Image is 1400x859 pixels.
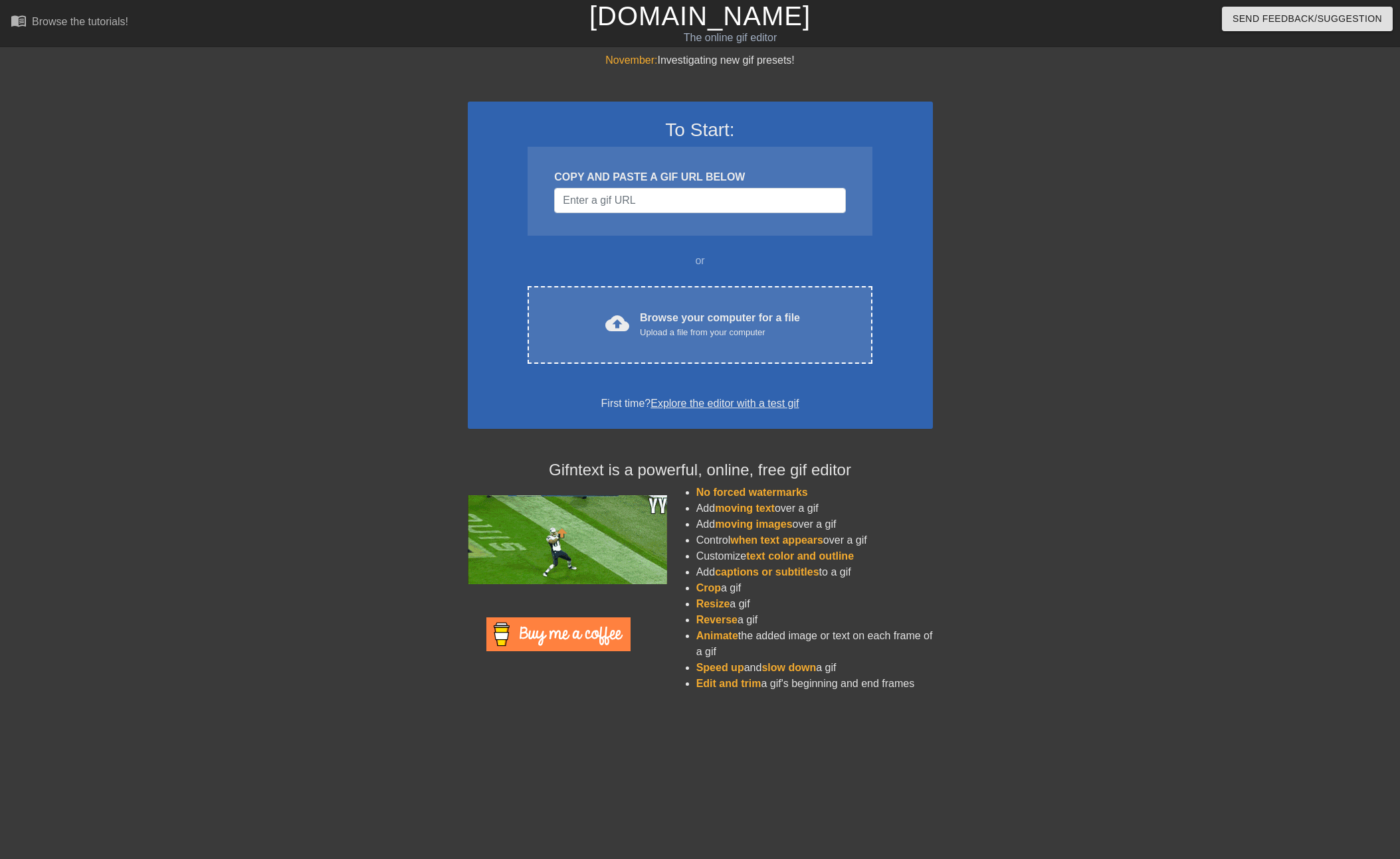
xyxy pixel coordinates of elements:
[502,253,898,269] div: or
[696,614,738,625] span: Reverse
[589,1,811,31] a: [DOMAIN_NAME]
[554,188,845,213] input: Username
[468,52,933,68] div: Investigating new gif presets!
[11,13,27,29] span: menu_book
[11,13,128,33] a: Browse the tutorials!
[696,676,933,692] li: a gif's beginning and end frames
[696,532,933,548] li: Control over a gif
[696,516,933,532] li: Add over a gif
[554,169,845,185] div: COPY AND PASTE A GIF URL BELOW
[696,548,933,564] li: Customize
[485,119,916,141] h3: To Start:
[473,30,987,46] div: The online gif editor
[696,630,738,641] span: Animate
[696,662,744,673] span: Speed up
[696,678,761,689] span: Edit and trim
[715,518,792,530] span: moving images
[730,534,823,546] span: when text appears
[605,54,657,66] span: November:
[696,660,933,676] li: and a gif
[696,598,730,609] span: Resize
[650,398,799,409] a: Explore the editor with a test gif
[696,582,721,593] span: Crop
[715,503,775,514] span: moving text
[640,326,800,339] div: Upload a file from your computer
[761,662,816,673] span: slow down
[485,396,916,412] div: First time?
[605,311,629,335] span: cloud_upload
[640,310,800,339] div: Browse your computer for a file
[468,461,933,480] h4: Gifntext is a powerful, online, free gif editor
[696,564,933,580] li: Add to a gif
[1222,7,1393,31] button: Send Feedback/Suggestion
[696,487,808,498] span: No forced watermarks
[486,617,631,651] img: Buy Me A Coffee
[696,628,933,660] li: the added image or text on each frame of a gif
[1233,11,1382,27] span: Send Feedback/Suggestion
[696,501,933,516] li: Add over a gif
[468,495,667,584] img: football_small.gif
[715,566,819,578] span: captions or subtitles
[32,16,128,27] div: Browse the tutorials!
[696,612,933,628] li: a gif
[746,550,854,562] span: text color and outline
[696,580,933,596] li: a gif
[696,596,933,612] li: a gif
